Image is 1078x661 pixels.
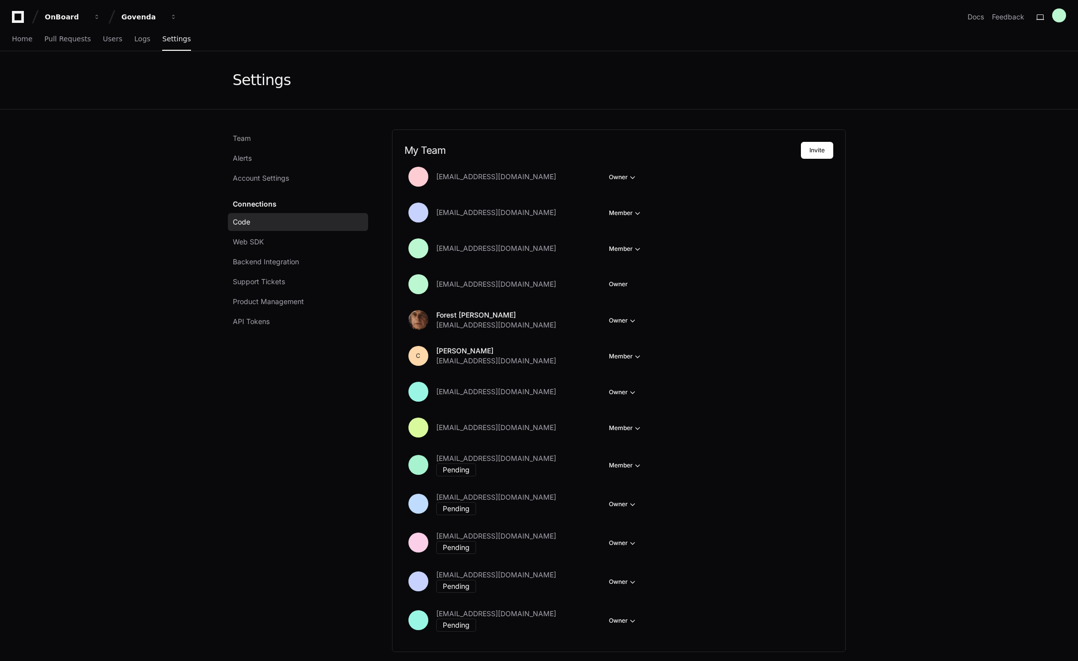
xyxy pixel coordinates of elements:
[233,71,291,89] div: Settings
[992,12,1024,22] button: Feedback
[121,12,164,22] div: Govenda
[134,36,150,42] span: Logs
[233,317,270,327] span: API Tokens
[233,133,251,143] span: Team
[228,253,368,271] a: Backend Integration
[609,577,638,587] button: Owner
[609,351,643,361] button: Member
[436,531,556,541] span: [EMAIL_ADDRESS][DOMAIN_NAME]
[233,277,285,287] span: Support Tickets
[436,320,556,330] span: [EMAIL_ADDRESS][DOMAIN_NAME]
[228,213,368,231] a: Code
[436,310,556,320] p: Forest [PERSON_NAME]
[228,273,368,291] a: Support Tickets
[436,453,556,463] span: [EMAIL_ADDRESS][DOMAIN_NAME]
[228,149,368,167] a: Alerts
[436,208,556,218] span: [EMAIL_ADDRESS][DOMAIN_NAME]
[801,142,833,159] button: Invite
[436,580,476,593] div: Pending
[436,387,556,397] span: [EMAIL_ADDRESS][DOMAIN_NAME]
[436,279,556,289] span: [EMAIL_ADDRESS][DOMAIN_NAME]
[436,423,556,433] span: [EMAIL_ADDRESS][DOMAIN_NAME]
[416,352,420,360] h1: C
[228,233,368,251] a: Web SDK
[436,172,556,182] span: [EMAIL_ADDRESS][DOMAIN_NAME]
[233,217,250,227] span: Code
[436,243,556,253] span: [EMAIL_ADDRESS][DOMAIN_NAME]
[103,28,122,51] a: Users
[228,169,368,187] a: Account Settings
[233,153,252,163] span: Alerts
[968,12,984,22] a: Docs
[44,36,91,42] span: Pull Requests
[12,36,32,42] span: Home
[233,297,304,307] span: Product Management
[436,609,556,619] span: [EMAIL_ADDRESS][DOMAIN_NAME]
[609,172,638,182] button: Owner
[228,293,368,311] a: Product Management
[162,28,191,51] a: Settings
[134,28,150,51] a: Logs
[233,237,264,247] span: Web SDK
[233,257,299,267] span: Backend Integration
[436,619,476,632] div: Pending
[609,423,643,433] button: Member
[117,8,181,26] button: Govenda
[162,36,191,42] span: Settings
[609,387,638,397] button: Owner
[44,28,91,51] a: Pull Requests
[609,460,643,470] button: Member
[436,356,556,366] span: [EMAIL_ADDRESS][DOMAIN_NAME]
[103,36,122,42] span: Users
[436,492,556,502] span: [EMAIL_ADDRESS][DOMAIN_NAME]
[436,541,476,554] div: Pending
[436,502,476,515] div: Pending
[609,316,638,326] button: Owner
[404,144,801,156] h2: My Team
[436,346,556,356] p: [PERSON_NAME]
[609,244,643,254] button: Member
[41,8,104,26] button: OnBoard
[436,570,556,580] span: [EMAIL_ADDRESS][DOMAIN_NAME]
[436,463,476,476] div: Pending
[609,499,638,509] button: Owner
[609,208,643,218] button: Member
[228,313,368,330] a: API Tokens
[609,538,638,548] button: Owner
[408,310,428,330] img: avatar
[609,616,638,626] button: Owner
[233,173,289,183] span: Account Settings
[228,129,368,147] a: Team
[12,28,32,51] a: Home
[609,280,628,288] span: Owner
[45,12,88,22] div: OnBoard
